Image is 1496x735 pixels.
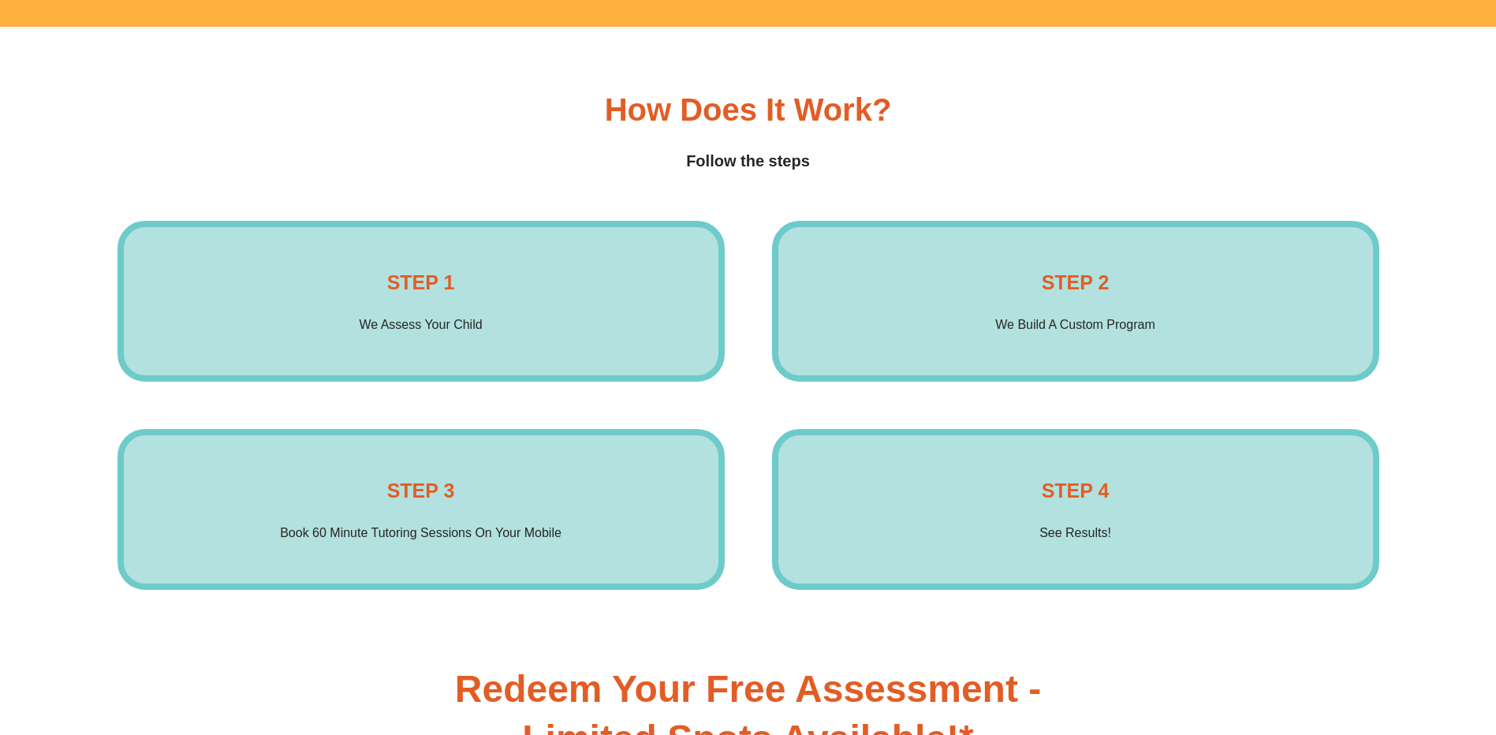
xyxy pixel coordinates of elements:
[1042,475,1110,506] h4: STEP 4
[359,314,482,336] p: We Assess Your Child
[118,149,1379,173] h4: Follow the steps
[605,94,892,125] h3: How Does it Work?
[280,522,561,544] p: Book 60 Minute Tutoring Sessions On Your Mobile
[1042,267,1110,298] h4: STEP 2
[1039,522,1111,544] p: See Results!
[995,314,1155,336] p: We Build A Custom Program
[1233,557,1496,735] iframe: Chat Widget
[387,475,455,506] h4: STEP 3
[387,267,455,298] h4: STEP 1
